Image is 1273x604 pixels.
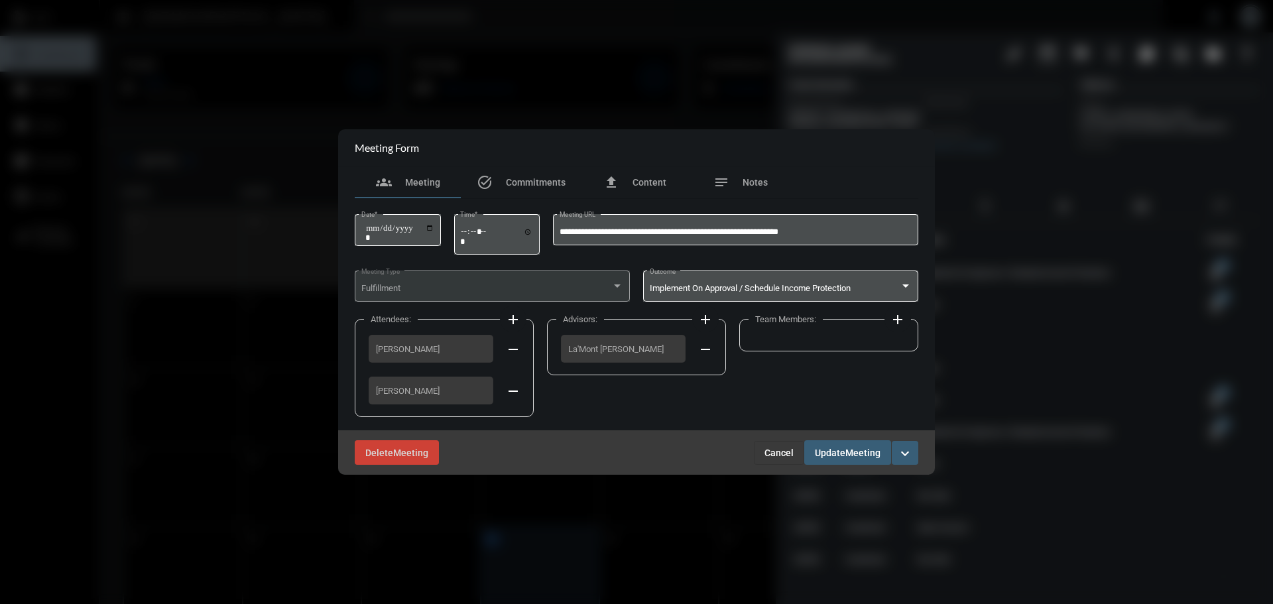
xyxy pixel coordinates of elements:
[749,314,823,324] label: Team Members:
[713,174,729,190] mat-icon: notes
[764,448,794,458] span: Cancel
[845,448,880,458] span: Meeting
[477,174,493,190] mat-icon: task_alt
[697,341,713,357] mat-icon: remove
[603,174,619,190] mat-icon: file_upload
[376,386,486,396] span: [PERSON_NAME]
[355,141,419,154] h2: Meeting Form
[505,312,521,328] mat-icon: add
[804,440,891,465] button: UpdateMeeting
[815,448,845,458] span: Update
[697,312,713,328] mat-icon: add
[376,344,486,354] span: [PERSON_NAME]
[393,448,428,458] span: Meeting
[505,383,521,399] mat-icon: remove
[890,312,906,328] mat-icon: add
[754,441,804,465] button: Cancel
[364,314,418,324] label: Attendees:
[743,177,768,188] span: Notes
[650,283,851,293] span: Implement On Approval / Schedule Income Protection
[365,448,393,458] span: Delete
[355,440,439,465] button: DeleteMeeting
[897,446,913,461] mat-icon: expand_more
[633,177,666,188] span: Content
[506,177,566,188] span: Commitments
[556,314,604,324] label: Advisors:
[376,174,392,190] mat-icon: groups
[568,344,678,354] span: La'Mont [PERSON_NAME]
[405,177,440,188] span: Meeting
[505,341,521,357] mat-icon: remove
[361,283,400,293] span: Fulfillment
